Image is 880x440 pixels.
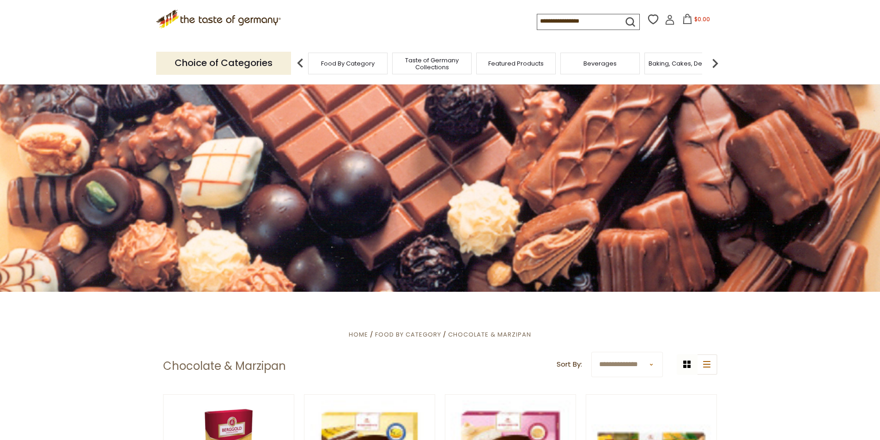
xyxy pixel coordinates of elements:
a: Featured Products [488,60,544,67]
span: $0.00 [694,15,710,23]
a: Taste of Germany Collections [395,57,469,71]
a: Home [349,330,368,339]
a: Baking, Cakes, Desserts [649,60,720,67]
a: Food By Category [321,60,375,67]
a: Food By Category [375,330,441,339]
h1: Chocolate & Marzipan [163,359,286,373]
button: $0.00 [677,14,716,28]
a: Chocolate & Marzipan [448,330,531,339]
p: Choice of Categories [156,52,291,74]
img: next arrow [706,54,724,72]
a: Beverages [583,60,617,67]
img: previous arrow [291,54,310,72]
label: Sort By: [557,359,582,370]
